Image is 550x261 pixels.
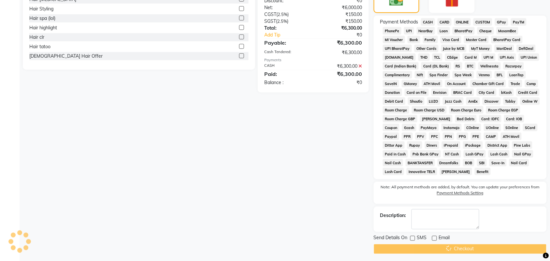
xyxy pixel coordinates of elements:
span: LUZO [427,97,441,105]
span: Complimentary [383,71,412,79]
span: Bank [408,36,420,43]
span: PayMaya [419,124,439,131]
span: Lash Card [383,168,404,175]
div: Hair clr [29,34,44,41]
span: UOnline [484,124,501,131]
span: BharatPay Card [491,36,523,43]
span: CARD [438,18,452,26]
span: Credit Card [516,89,540,96]
span: SMS [417,235,427,243]
span: UPI Union [519,53,539,61]
span: 2.5% [277,19,287,24]
span: iPackage [463,141,483,149]
span: SaveIN [383,80,399,87]
span: Trade [509,80,522,87]
span: On Account [445,80,468,87]
span: Visa Card [441,36,461,43]
span: Dittor App [383,141,405,149]
span: ATH Movil [422,80,443,87]
span: Coupon [383,124,399,131]
div: ₹150.00 [313,11,367,18]
span: PPN [443,133,454,140]
span: Send Details On [374,235,408,243]
span: Debit Card [383,97,405,105]
span: TCL [432,53,443,61]
span: Discover [483,97,501,105]
span: District App [485,141,510,149]
span: Envision [431,89,449,96]
span: GMoney [402,80,419,87]
span: NT Cash [443,150,461,158]
div: ( ) [259,11,313,18]
div: Balance : [259,79,313,86]
span: Gcash [402,124,416,131]
span: CUSTOM [473,18,492,26]
div: Payable: [259,39,313,47]
span: Tabby [503,97,518,105]
span: Paid in Cash [383,150,408,158]
span: Pine Labs [512,141,533,149]
div: Cash Tendered: [259,49,313,56]
span: Benefit [475,168,491,175]
div: ₹6,300.00 [313,25,367,32]
span: CAMP [484,133,498,140]
span: MI Voucher [383,36,405,43]
label: Note: All payment methods are added, by default. You can update your preferences from [380,184,540,199]
span: Card M [463,53,479,61]
span: ONLINE [454,18,471,26]
span: DefiDeal [517,45,536,52]
div: ₹6,000.00 [313,4,367,11]
span: RS [454,62,463,70]
span: Nift [415,71,425,79]
a: Add Tip [259,32,322,38]
div: Paid: [259,70,313,78]
span: Room Charge EGP [486,106,520,114]
div: ( ) [259,18,313,25]
span: UPI BharatPay [383,45,412,52]
span: PPE [471,133,482,140]
span: Jazz Cash [443,97,464,105]
span: Save-In [489,159,507,167]
span: Instamojo [441,124,462,131]
div: [DEMOGRAPHIC_DATA] Hair Offer [29,53,103,60]
span: Loan [438,27,450,35]
span: Family [423,36,438,43]
span: [PERSON_NAME] [440,168,472,175]
span: Venmo [477,71,492,79]
span: UPI M [482,53,496,61]
span: THD [418,53,430,61]
span: Spa Week [453,71,474,79]
span: Wellnessta [478,62,501,70]
span: Room Charge USD [412,106,447,114]
span: Card: IDFC [479,115,501,123]
span: PayTM [511,18,527,26]
div: Description: [380,212,406,219]
span: Payment Methods [380,19,418,25]
span: Lash Cash [488,150,510,158]
div: ₹6,300.00 [313,39,367,47]
span: MariDeal [495,45,514,52]
span: [DOMAIN_NAME] [383,53,416,61]
span: Rupay [407,141,422,149]
span: Room Charge [383,106,409,114]
span: PPC [429,133,440,140]
span: Juice by MCB [441,45,467,52]
span: BOB [463,159,474,167]
span: [PERSON_NAME] [420,115,453,123]
span: PPV [415,133,427,140]
span: SOnline [504,124,521,131]
span: Card (Indian Bank) [383,62,419,70]
span: Spa Finder [428,71,450,79]
span: SBI [477,159,487,167]
span: Donation [383,89,402,96]
span: CEdge [445,53,460,61]
span: Paypal [383,133,399,140]
div: CASH [259,63,313,70]
span: Lash GPay [464,150,486,158]
span: GPay [495,18,508,26]
span: Nail Cash [383,159,403,167]
span: Card (DL Bank) [421,62,451,70]
div: Hair highlight [29,24,57,31]
span: Card on File [405,89,429,96]
span: SGST [264,18,276,24]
